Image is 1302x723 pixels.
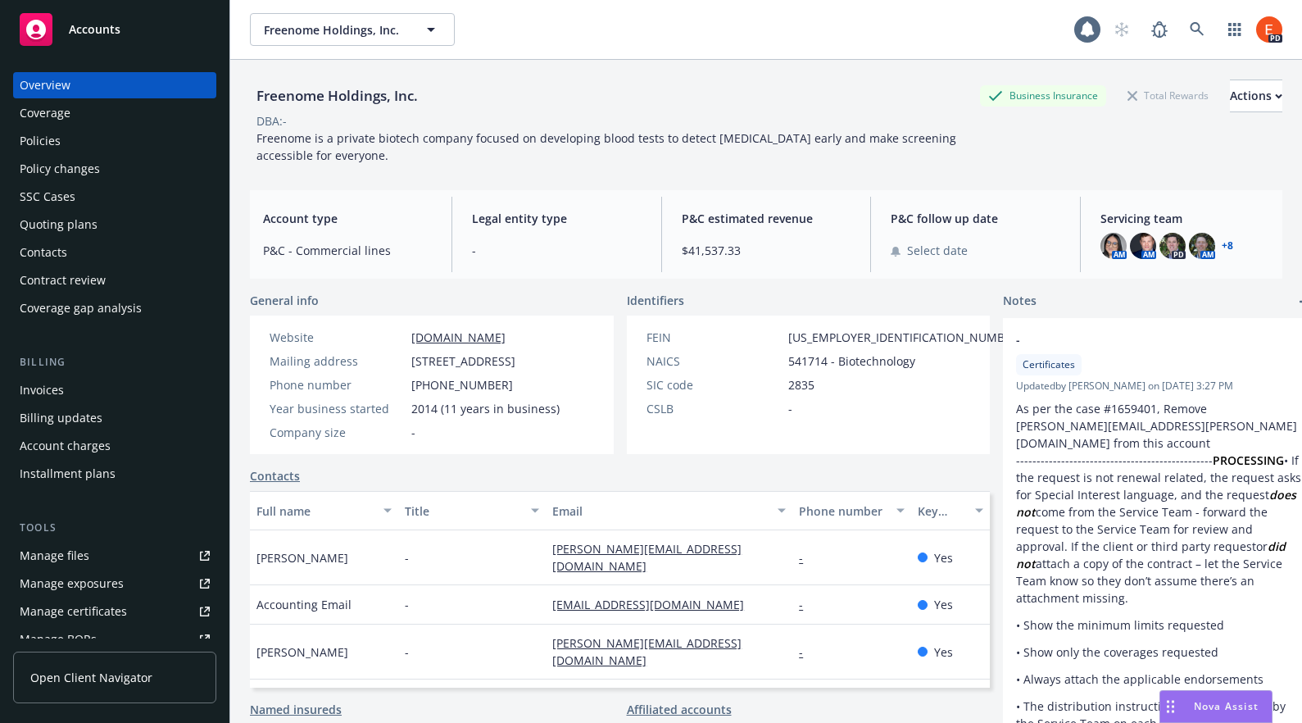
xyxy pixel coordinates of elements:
[1230,80,1282,111] div: Actions
[788,376,814,393] span: 2835
[934,643,953,661] span: Yes
[20,598,127,625] div: Manage certificates
[250,467,300,484] a: Contacts
[1194,699,1259,713] span: Nova Assist
[1130,233,1156,259] img: photo
[1143,13,1176,46] a: Report a Bug
[13,354,216,371] div: Billing
[411,352,515,370] span: [STREET_ADDRESS]
[256,502,374,520] div: Full name
[250,701,342,718] a: Named insureds
[1256,16,1282,43] img: photo
[1016,331,1259,348] span: -
[792,491,910,530] button: Phone number
[1222,241,1233,251] a: +8
[256,643,348,661] span: [PERSON_NAME]
[20,543,89,569] div: Manage files
[788,329,1023,346] span: [US_EMPLOYER_IDENTIFICATION_NUMBER]
[13,626,216,653] a: Manage BORs
[1159,690,1273,723] button: Nova Assist
[1160,691,1181,722] div: Drag to move
[13,520,216,536] div: Tools
[250,85,424,107] div: Freenome Holdings, Inc.
[1100,210,1269,227] span: Servicing team
[934,596,953,613] span: Yes
[405,549,409,566] span: -
[13,461,216,487] a: Installment plans
[13,598,216,625] a: Manage certificates
[411,424,415,441] span: -
[13,239,216,266] a: Contacts
[911,491,990,530] button: Key contact
[627,292,684,309] span: Identifiers
[472,210,641,227] span: Legal entity type
[264,21,406,39] span: Freenome Holdings, Inc.
[411,376,513,393] span: [PHONE_NUMBER]
[13,433,216,459] a: Account charges
[682,242,851,259] span: $41,537.33
[270,329,405,346] div: Website
[646,400,782,417] div: CSLB
[1230,80,1282,112] button: Actions
[1213,452,1284,468] strong: PROCESSING
[13,128,216,154] a: Policies
[1003,292,1037,311] span: Notes
[20,377,64,403] div: Invoices
[20,72,70,98] div: Overview
[13,571,216,597] a: Manage exposures
[270,400,405,417] div: Year business started
[13,267,216,293] a: Contract review
[788,400,792,417] span: -
[20,211,98,238] div: Quoting plans
[646,376,782,393] div: SIC code
[13,7,216,52] a: Accounts
[20,626,97,653] div: Manage BORs
[256,596,352,613] span: Accounting Email
[799,550,816,566] a: -
[799,644,816,660] a: -
[20,100,70,126] div: Coverage
[250,292,319,309] span: General info
[13,405,216,431] a: Billing updates
[1181,13,1214,46] a: Search
[1016,643,1301,661] p: • Show only the coverages requested
[1159,233,1186,259] img: photo
[20,239,67,266] div: Contacts
[20,461,116,487] div: Installment plans
[934,549,953,566] span: Yes
[20,295,142,321] div: Coverage gap analysis
[788,352,915,370] span: 541714 - Biotechnology
[20,156,100,182] div: Policy changes
[907,242,968,259] span: Select date
[20,433,111,459] div: Account charges
[1016,379,1301,393] span: Updated by [PERSON_NAME] on [DATE] 3:27 PM
[552,541,742,574] a: [PERSON_NAME][EMAIL_ADDRESS][DOMAIN_NAME]
[13,295,216,321] a: Coverage gap analysis
[270,424,405,441] div: Company size
[270,352,405,370] div: Mailing address
[552,635,742,668] a: [PERSON_NAME][EMAIL_ADDRESS][DOMAIN_NAME]
[398,491,547,530] button: Title
[256,112,287,130] div: DBA: -
[627,701,732,718] a: Affiliated accounts
[256,130,959,163] span: Freenome is a private biotech company focused on developing blood tests to detect [MEDICAL_DATA] ...
[546,491,792,530] button: Email
[20,128,61,154] div: Policies
[411,330,506,345] a: [DOMAIN_NAME]
[1105,13,1138,46] a: Start snowing
[1100,233,1127,259] img: photo
[13,377,216,403] a: Invoices
[13,211,216,238] a: Quoting plans
[682,210,851,227] span: P&C estimated revenue
[1016,616,1301,634] p: • Show the minimum limits requested
[20,571,124,597] div: Manage exposures
[980,85,1106,106] div: Business Insurance
[405,502,522,520] div: Title
[1218,13,1251,46] a: Switch app
[1189,233,1215,259] img: photo
[263,242,432,259] span: P&C - Commercial lines
[30,669,152,686] span: Open Client Navigator
[13,543,216,569] a: Manage files
[13,184,216,210] a: SSC Cases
